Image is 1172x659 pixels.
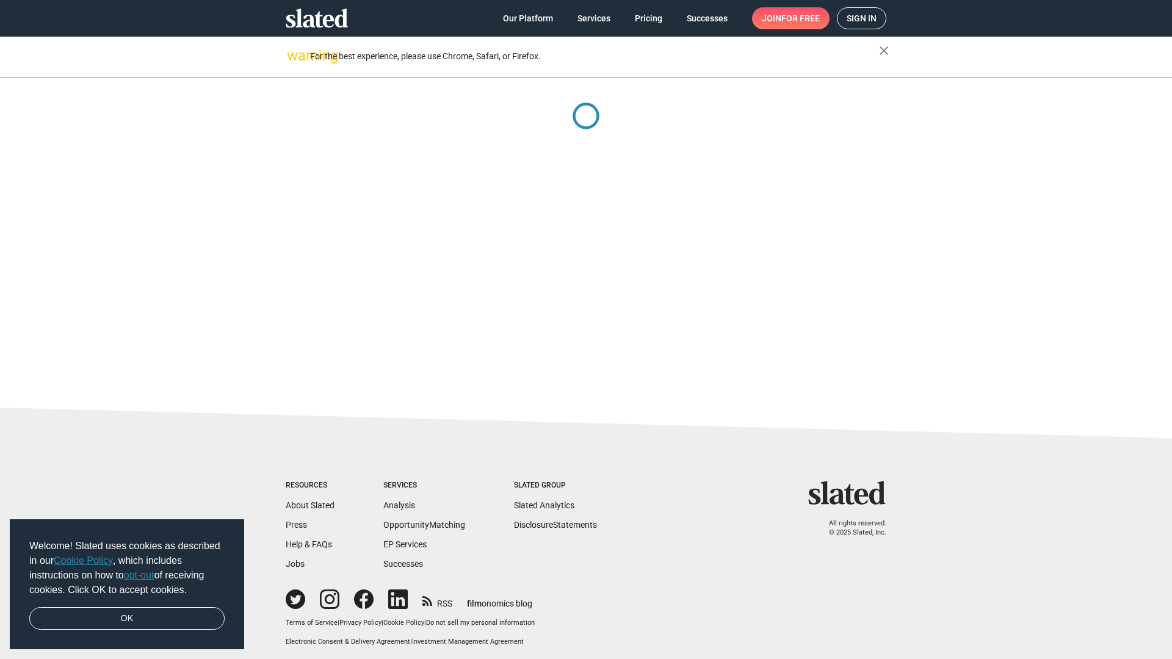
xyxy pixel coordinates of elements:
[467,599,482,608] span: film
[625,7,672,29] a: Pricing
[338,619,339,627] span: |
[426,619,535,628] button: Do not sell my personal information
[286,500,335,510] a: About Slated
[10,519,244,650] div: cookieconsent
[286,539,332,549] a: Help & FAQs
[383,539,427,549] a: EP Services
[310,48,879,65] div: For the best experience, please use Chrome, Safari, or Firefox.
[286,619,338,627] a: Terms of Service
[781,7,820,29] span: for free
[383,619,424,627] a: Cookie Policy
[847,8,877,29] span: Sign in
[339,619,382,627] a: Privacy Policy
[503,7,553,29] span: Our Platform
[577,7,610,29] span: Services
[467,588,532,610] a: filmonomics blog
[382,619,383,627] span: |
[410,638,412,646] span: |
[514,520,597,530] a: DisclosureStatements
[287,48,302,63] mat-icon: warning
[383,500,415,510] a: Analysis
[286,520,307,530] a: Press
[422,591,452,610] a: RSS
[752,7,830,29] a: Joinfor free
[286,481,335,491] div: Resources
[635,7,662,29] span: Pricing
[687,7,728,29] span: Successes
[412,638,524,646] a: Investment Management Agreement
[514,481,597,491] div: Slated Group
[877,43,891,58] mat-icon: close
[383,559,423,569] a: Successes
[424,619,426,627] span: |
[762,7,820,29] span: Join
[514,500,574,510] a: Slated Analytics
[383,520,465,530] a: OpportunityMatching
[286,559,305,569] a: Jobs
[837,7,886,29] a: Sign in
[29,607,225,630] a: dismiss cookie message
[383,481,465,491] div: Services
[286,638,410,646] a: Electronic Consent & Delivery Agreement
[816,519,886,537] p: All rights reserved. © 2025 Slated, Inc.
[677,7,737,29] a: Successes
[29,539,225,597] span: Welcome! Slated uses cookies as described in our , which includes instructions on how to of recei...
[54,555,113,566] a: Cookie Policy
[568,7,620,29] a: Services
[124,570,154,580] a: opt-out
[493,7,563,29] a: Our Platform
